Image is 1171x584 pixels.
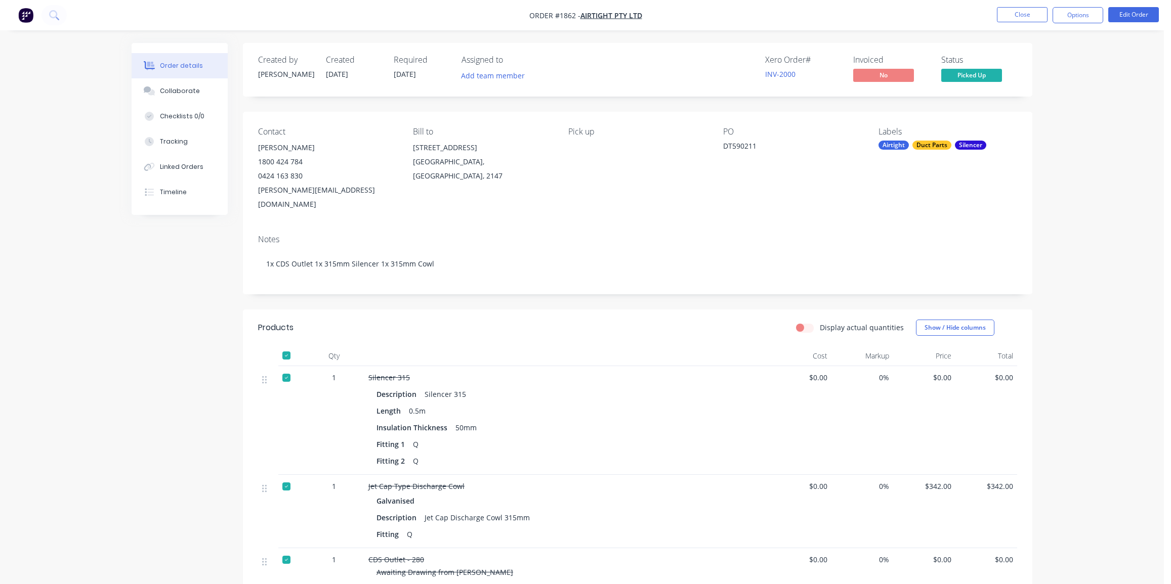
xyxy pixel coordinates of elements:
button: Timeline [132,179,228,205]
span: [DATE] [394,69,416,79]
span: $342.00 [959,481,1014,491]
span: $0.00 [773,554,827,565]
span: Awaiting Drawing from [PERSON_NAME] [377,567,513,577]
div: [STREET_ADDRESS] [413,141,552,155]
div: Duct Parts [912,141,951,150]
div: Total [955,346,1018,366]
button: Add team member [456,69,530,82]
span: 0% [835,481,890,491]
a: INV-2000 [765,69,796,79]
span: [DATE] [326,69,348,79]
span: $0.00 [773,481,827,491]
div: Invoiced [853,55,929,65]
div: Insulation Thickness [377,420,451,435]
button: Options [1053,7,1103,23]
div: 0424 163 830 [258,169,397,183]
a: Airtight Pty Ltd [580,11,642,20]
div: [GEOGRAPHIC_DATA], [GEOGRAPHIC_DATA], 2147 [413,155,552,183]
div: [PERSON_NAME] [258,69,314,79]
div: Timeline [160,188,187,197]
div: Silencer [955,141,986,150]
div: Length [377,403,405,418]
div: Description [377,387,421,401]
div: Tracking [160,137,188,146]
button: Add team member [462,69,530,82]
div: [PERSON_NAME] [258,141,397,155]
div: [PERSON_NAME][EMAIL_ADDRESS][DOMAIN_NAME] [258,183,397,211]
button: Collaborate [132,78,228,104]
div: Created by [258,55,314,65]
button: Linked Orders [132,154,228,179]
div: Description [377,510,421,525]
button: Checklists 0/0 [132,104,228,129]
span: $0.00 [897,554,951,565]
button: Close [997,7,1048,22]
span: 1 [332,372,336,383]
button: Tracking [132,129,228,154]
span: $0.00 [897,372,951,383]
div: Collaborate [160,86,200,96]
div: Jet Cap Discharge Cowl 315mm [421,510,534,525]
div: Silencer 315 [421,387,470,401]
button: Edit Order [1108,7,1159,22]
div: 0.5m [405,403,430,418]
div: PO [723,127,862,137]
div: Required [394,55,449,65]
div: Pick up [568,127,707,137]
div: Galvanised [377,493,419,508]
span: Jet Cap Type Discharge Cowl [368,481,465,491]
span: 1 [332,481,336,491]
div: 1x CDS Outlet 1x 315mm Silencer 1x 315mm Cowl [258,248,1017,279]
div: Q [409,454,423,468]
div: Q [409,437,423,452]
div: Assigned to [462,55,563,65]
div: Airtight [879,141,909,150]
div: [PERSON_NAME]1800 424 7840424 163 830[PERSON_NAME][EMAIL_ADDRESS][DOMAIN_NAME] [258,141,397,211]
div: Markup [831,346,894,366]
span: $0.00 [959,554,1014,565]
div: Q [403,527,416,542]
label: Display actual quantities [820,322,904,333]
span: $0.00 [959,372,1014,383]
div: 50mm [451,420,481,435]
span: Picked Up [941,69,1002,81]
div: Price [893,346,955,366]
span: CDS Outlet - 280 [368,555,424,564]
div: Fitting 1 [377,437,409,452]
span: Order #1862 - [529,11,580,20]
div: Linked Orders [160,162,203,171]
button: Order details [132,53,228,78]
div: Xero Order # [765,55,841,65]
div: Qty [304,346,364,366]
span: 0% [835,372,890,383]
div: Order details [160,61,203,70]
span: 0% [835,554,890,565]
div: Notes [258,235,1017,244]
span: No [853,69,914,81]
button: Picked Up [941,69,1002,84]
div: Fitting [377,527,403,542]
div: Cost [769,346,831,366]
div: Bill to [413,127,552,137]
iframe: Intercom live chat [1137,550,1161,574]
span: $0.00 [773,372,827,383]
span: $342.00 [897,481,951,491]
div: Labels [879,127,1017,137]
button: Show / Hide columns [916,320,994,336]
div: 1800 424 784 [258,155,397,169]
span: Silencer 315 [368,373,410,382]
div: Contact [258,127,397,137]
div: Checklists 0/0 [160,112,204,121]
span: 1 [332,554,336,565]
div: DT590211 [723,141,850,155]
div: Status [941,55,1017,65]
div: [STREET_ADDRESS][GEOGRAPHIC_DATA], [GEOGRAPHIC_DATA], 2147 [413,141,552,183]
div: Products [258,322,294,334]
div: Fitting 2 [377,454,409,468]
img: Factory [18,8,33,23]
div: Created [326,55,382,65]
